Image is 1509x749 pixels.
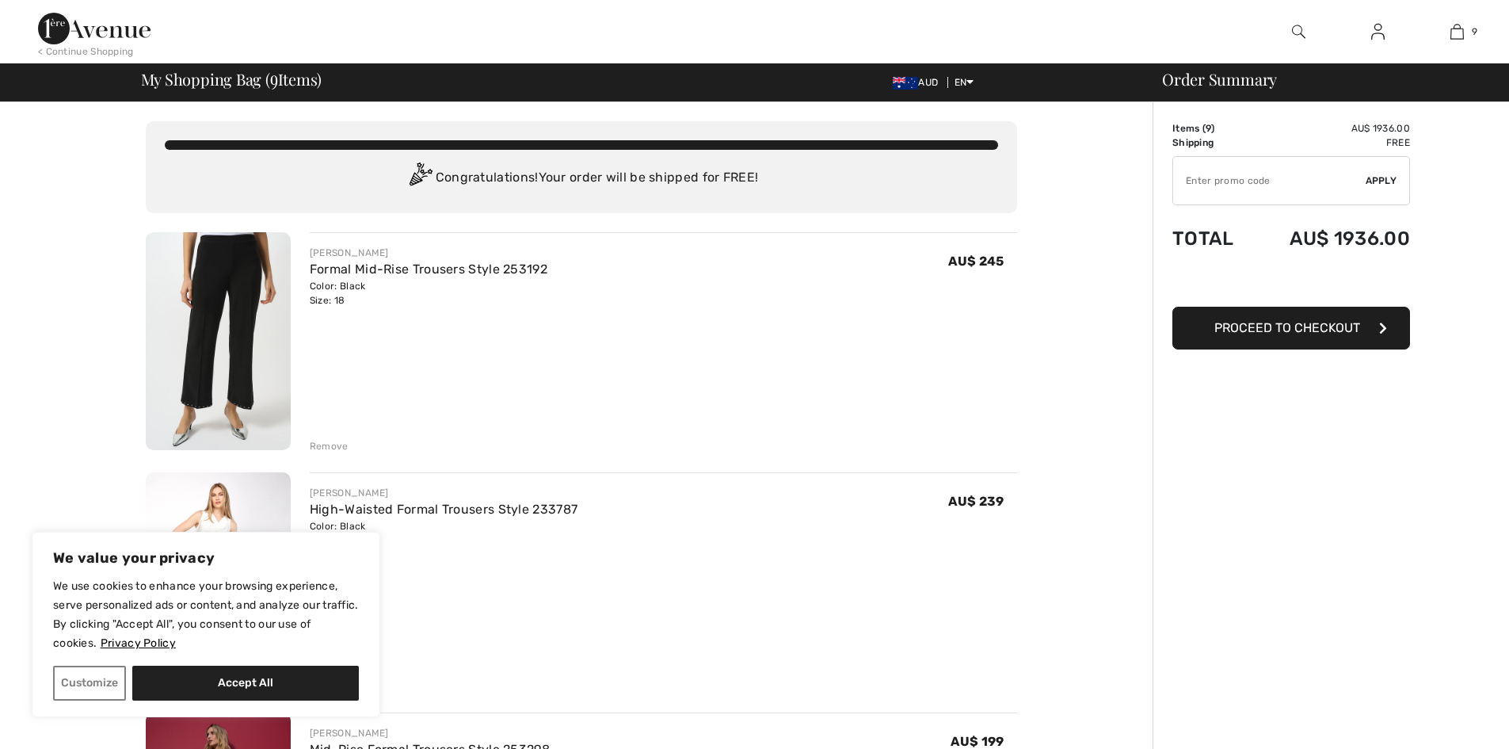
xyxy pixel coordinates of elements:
p: We use cookies to enhance your browsing experience, serve personalized ads or content, and analyz... [53,577,359,653]
img: Congratulation2.svg [404,162,436,194]
div: Color: Black Size: 18 [310,279,547,308]
div: [PERSON_NAME] [310,726,550,740]
span: My Shopping Bag ( Items) [141,71,322,87]
td: Free [1252,136,1410,150]
img: My Info [1371,22,1385,41]
img: My Bag [1450,22,1464,41]
span: Apply [1366,174,1397,188]
span: 9 [1206,123,1211,134]
button: Accept All [132,666,359,701]
a: Privacy Policy [100,636,177,651]
a: Sign In [1358,22,1397,42]
p: We value your privacy [53,548,359,567]
td: Shipping [1172,136,1252,150]
a: 9 [1418,22,1496,41]
div: Color: Black Size: 18 [310,519,577,548]
span: Proceed to Checkout [1214,320,1360,335]
a: High-Waisted Formal Trousers Style 233787 [310,502,577,517]
img: search the website [1292,22,1305,41]
div: [PERSON_NAME] [310,246,547,260]
span: 9 [1472,25,1477,39]
div: [PERSON_NAME] [310,486,577,500]
iframe: PayPal [1172,266,1410,301]
button: Customize [53,666,126,701]
div: Remove [310,439,349,453]
span: AU$ 239 [948,494,1004,509]
span: EN [955,77,974,88]
img: High-Waisted Formal Trousers Style 233787 [146,472,291,690]
img: Australian Dollar [893,77,918,90]
a: Formal Mid-Rise Trousers Style 253192 [310,262,547,277]
div: Order Summary [1143,71,1499,87]
span: 9 [270,67,278,88]
span: AUD [893,77,944,88]
input: Promo code [1173,157,1366,204]
div: We value your privacy [32,532,380,717]
td: AU$ 1936.00 [1252,212,1410,266]
td: Items ( ) [1172,121,1252,136]
td: AU$ 1936.00 [1252,121,1410,136]
img: Formal Mid-Rise Trousers Style 253192 [146,232,291,450]
button: Proceed to Checkout [1172,307,1410,350]
div: < Continue Shopping [38,44,134,59]
span: AU$ 199 [951,734,1004,749]
span: AU$ 245 [948,254,1004,269]
img: 1ère Avenue [38,13,151,44]
td: Total [1172,212,1252,266]
div: Congratulations! Your order will be shipped for FREE! [165,162,998,194]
